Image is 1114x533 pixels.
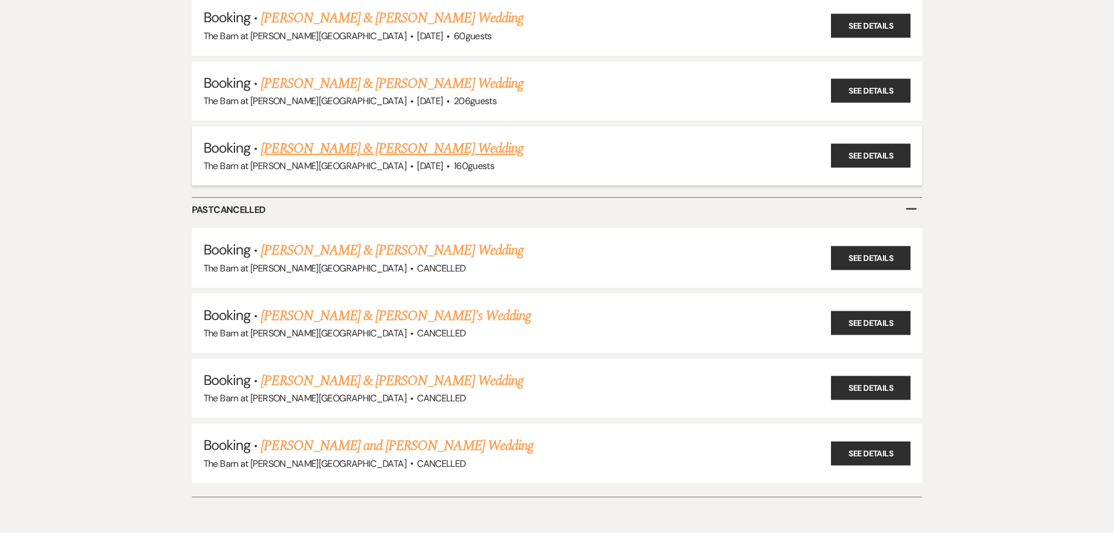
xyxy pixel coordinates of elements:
[204,392,406,404] span: The Barn at [PERSON_NAME][GEOGRAPHIC_DATA]
[454,30,492,42] span: 60 guests
[204,306,250,324] span: Booking
[261,8,523,29] a: [PERSON_NAME] & [PERSON_NAME] Wedding
[261,138,523,159] a: [PERSON_NAME] & [PERSON_NAME] Wedding
[204,74,250,92] span: Booking
[204,139,250,157] span: Booking
[831,376,910,400] a: See Details
[905,195,918,221] span: –
[204,327,406,339] span: The Barn at [PERSON_NAME][GEOGRAPHIC_DATA]
[454,95,496,107] span: 206 guests
[204,262,406,274] span: The Barn at [PERSON_NAME][GEOGRAPHIC_DATA]
[831,14,910,38] a: See Details
[204,30,406,42] span: The Barn at [PERSON_NAME][GEOGRAPHIC_DATA]
[204,8,250,26] span: Booking
[204,160,406,172] span: The Barn at [PERSON_NAME][GEOGRAPHIC_DATA]
[204,436,250,454] span: Booking
[204,95,406,107] span: The Barn at [PERSON_NAME][GEOGRAPHIC_DATA]
[417,160,443,172] span: [DATE]
[261,305,531,326] a: [PERSON_NAME] & [PERSON_NAME]'s Wedding
[204,240,250,259] span: Booking
[204,458,406,470] span: The Barn at [PERSON_NAME][GEOGRAPHIC_DATA]
[261,240,523,261] a: [PERSON_NAME] & [PERSON_NAME] Wedding
[417,30,443,42] span: [DATE]
[261,435,533,456] a: [PERSON_NAME] and [PERSON_NAME] Wedding
[831,311,910,335] a: See Details
[417,392,465,404] span: Cancelled
[454,160,494,172] span: 160 guests
[831,144,910,168] a: See Details
[831,79,910,103] a: See Details
[417,262,465,274] span: Cancelled
[417,95,443,107] span: [DATE]
[417,458,465,470] span: Cancelled
[261,73,523,94] a: [PERSON_NAME] & [PERSON_NAME] Wedding
[417,327,465,339] span: Cancelled
[261,370,523,391] a: [PERSON_NAME] & [PERSON_NAME] Wedding
[831,441,910,465] a: See Details
[204,371,250,389] span: Booking
[831,246,910,270] a: See Details
[192,198,923,222] h6: Past Cancelled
